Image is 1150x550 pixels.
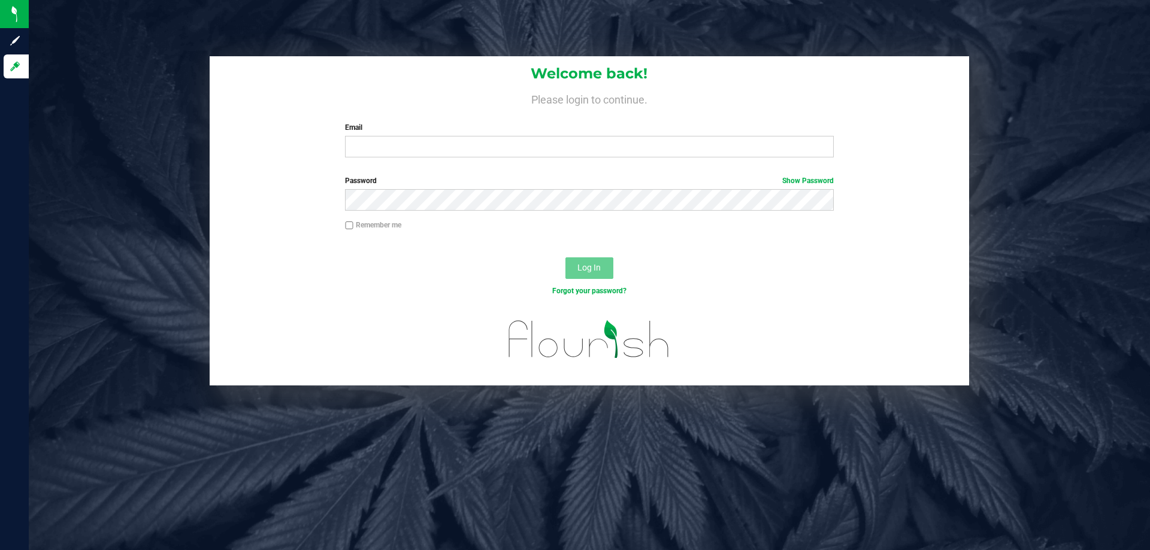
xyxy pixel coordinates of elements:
[345,177,377,185] span: Password
[577,263,601,272] span: Log In
[345,220,401,230] label: Remember me
[345,221,353,230] input: Remember me
[782,177,834,185] a: Show Password
[345,122,833,133] label: Email
[210,91,969,105] h4: Please login to continue.
[210,66,969,81] h1: Welcome back!
[552,287,627,295] a: Forgot your password?
[9,35,21,47] inline-svg: Sign up
[494,309,684,370] img: flourish_logo.svg
[9,60,21,72] inline-svg: Log in
[565,257,613,279] button: Log In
